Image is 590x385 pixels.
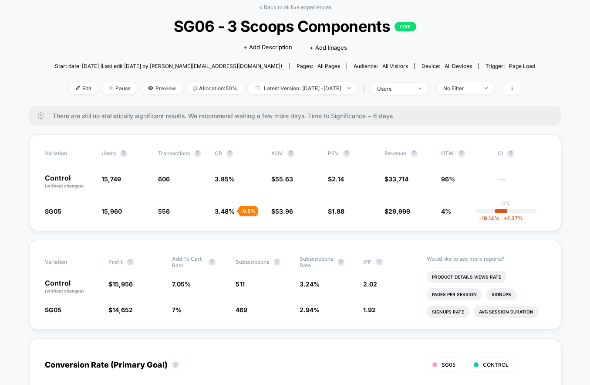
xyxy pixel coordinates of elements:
[101,175,121,183] span: 15,749
[172,361,179,368] button: ?
[215,175,235,183] span: 3.85 %
[158,175,170,183] span: 606
[354,63,408,69] div: Audience:
[328,175,344,183] span: $
[361,82,371,95] span: |
[427,256,546,262] p: Would like to see more reports?
[45,279,100,294] p: Control
[112,280,133,288] span: 15,956
[172,306,182,313] span: 7 %
[300,256,333,269] span: Subscriptions Rate
[485,87,488,89] img: end
[382,63,408,69] span: All Visitors
[127,259,134,266] button: ?
[45,208,61,215] span: SG05
[483,361,509,368] span: CONTROL
[415,63,479,69] span: Device:
[142,82,182,94] span: Preview
[158,150,190,157] span: Transactions
[79,17,511,35] span: SG06 - 3 Scoops Components
[236,280,245,288] span: 511
[441,175,455,183] span: 96%
[427,306,469,318] li: Signups Rate
[363,306,376,313] span: 1.92
[187,82,244,94] span: Allocation: 50%
[317,63,340,69] span: all pages
[498,177,546,189] span: ---
[172,280,191,288] span: 7.05 %
[363,259,371,265] span: IPP
[287,150,294,157] button: ?
[226,150,233,157] button: ?
[53,112,544,119] span: There are still no statistically significant results. We recommend waiting a few more days . Time...
[271,175,293,183] span: $
[193,86,197,91] img: rebalance
[332,208,344,215] span: 1.88
[45,288,84,293] span: (without changes)
[479,215,499,221] span: -19.14 %
[112,306,133,313] span: 14,652
[502,200,511,207] p: 0%
[45,174,93,189] p: Control
[445,63,472,69] span: all devices
[108,280,133,288] span: $
[215,150,222,157] span: CR
[236,259,269,265] span: Subscriptions
[76,86,80,90] img: edit
[363,280,377,288] span: 2.02
[300,280,320,288] span: 3.24 %
[271,150,283,157] span: AOV
[243,43,292,52] span: + Add Description
[328,208,344,215] span: $
[300,306,320,313] span: 2.94 %
[427,288,482,300] li: Pages Per Session
[411,150,418,157] button: ?
[101,208,122,215] span: 15,960
[486,288,516,300] li: Signups
[101,150,116,157] span: users
[275,175,293,183] span: 55.63
[485,63,535,69] div: Trigger:
[172,256,204,269] span: Add To Cart Rate
[388,208,410,215] span: 29,999
[102,82,137,94] span: Pause
[441,208,451,215] span: 4%
[45,150,93,157] span: Variation
[474,306,539,318] li: Avg Session Duration
[209,259,216,266] button: ?
[239,206,258,216] div: - 9.5 %
[248,82,357,94] span: Latest Version: [DATE] - [DATE]
[376,259,383,266] button: ?
[384,175,408,183] span: $
[377,85,412,92] div: users
[273,259,280,266] button: ?
[259,4,331,10] a: < Back to all live experiences
[215,208,235,215] span: 3.48 %
[328,150,339,157] span: PSV
[45,306,61,313] span: SG05
[509,63,535,69] span: Page Load
[458,150,465,157] button: ?
[271,208,293,215] span: $
[297,63,340,69] div: Pages:
[69,82,98,94] span: Edit
[310,44,347,51] span: + Add Images
[332,175,344,183] span: 2.14
[384,150,406,157] span: Revenue
[504,215,507,221] span: +
[442,361,455,368] span: SG05
[158,208,170,215] span: 556
[507,150,514,157] button: ?
[55,63,282,69] span: Start date: [DATE] (Last edit [DATE] by [PERSON_NAME][EMAIL_ADDRESS][DOMAIN_NAME])
[499,215,523,221] span: 1.37 %
[108,259,122,265] span: Profit
[384,208,410,215] span: $
[388,175,408,183] span: 33,714
[418,88,421,89] img: end
[441,150,489,157] span: OTW
[45,256,93,269] span: Variation
[109,86,113,90] img: end
[45,183,84,188] span: (without changes)
[498,150,546,157] span: CI
[108,306,133,313] span: $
